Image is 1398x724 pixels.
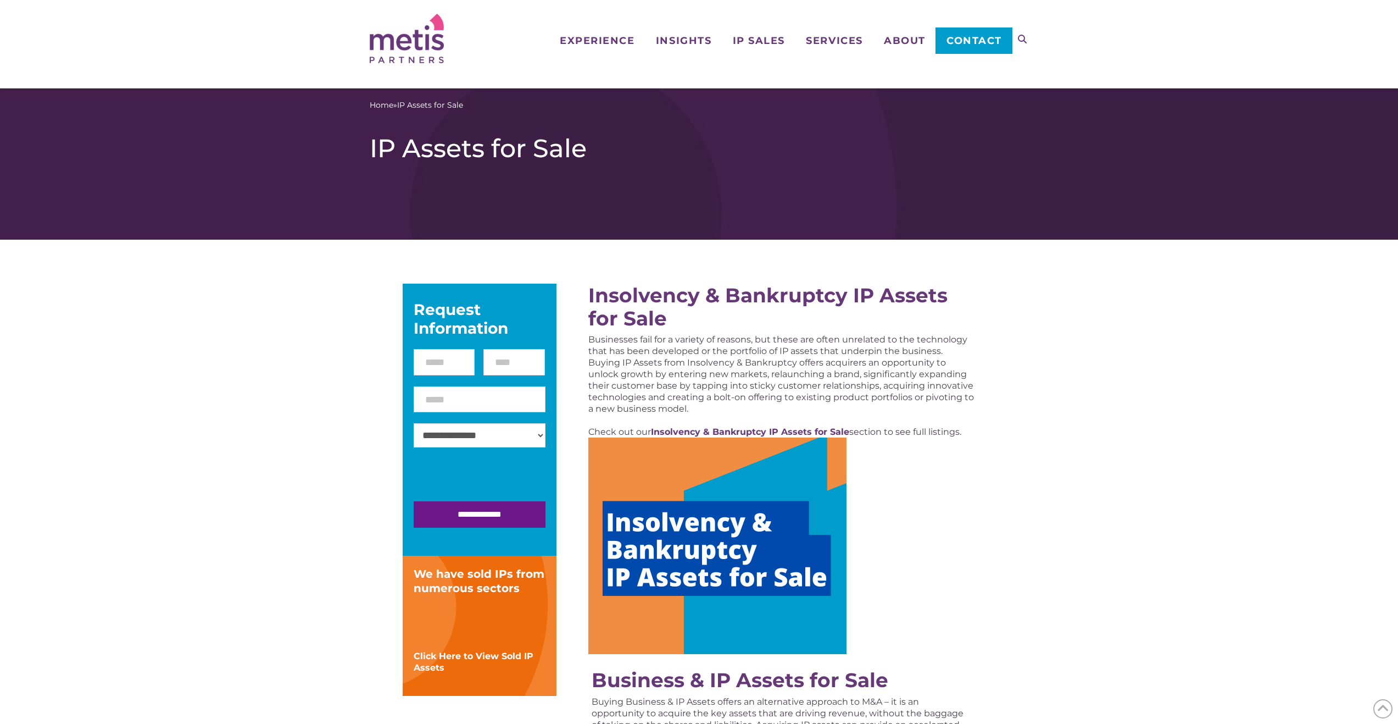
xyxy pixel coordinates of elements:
[935,27,1012,54] a: Contact
[592,668,888,692] a: Business & IP Assets for Sale
[370,133,1029,164] h1: IP Assets for Sale
[656,36,711,46] span: Insights
[1373,699,1393,719] span: Back to Top
[588,438,846,654] img: Image
[588,283,948,330] a: Insolvency & Bankruptcy IP Assets for Sale
[397,100,463,111] span: IP Assets for Sale
[414,300,545,338] div: Request Information
[588,426,974,438] p: Check out our section to see full listings.
[588,334,974,414] p: Businesses fail for a variety of reasons, but these are often unrelated to the technology that ha...
[884,36,926,46] span: About
[560,36,634,46] span: Experience
[733,36,785,46] span: IP Sales
[370,100,463,111] span: »
[946,36,1002,46] span: Contact
[414,651,533,673] a: Click Here to View Sold IP Assets
[370,100,393,111] a: Home
[414,458,581,501] iframe: reCAPTCHA
[806,36,862,46] span: Services
[370,14,444,63] img: Metis Partners
[651,427,849,437] a: Insolvency & Bankruptcy IP Assets for Sale
[414,567,545,595] div: We have sold IPs from numerous sectors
